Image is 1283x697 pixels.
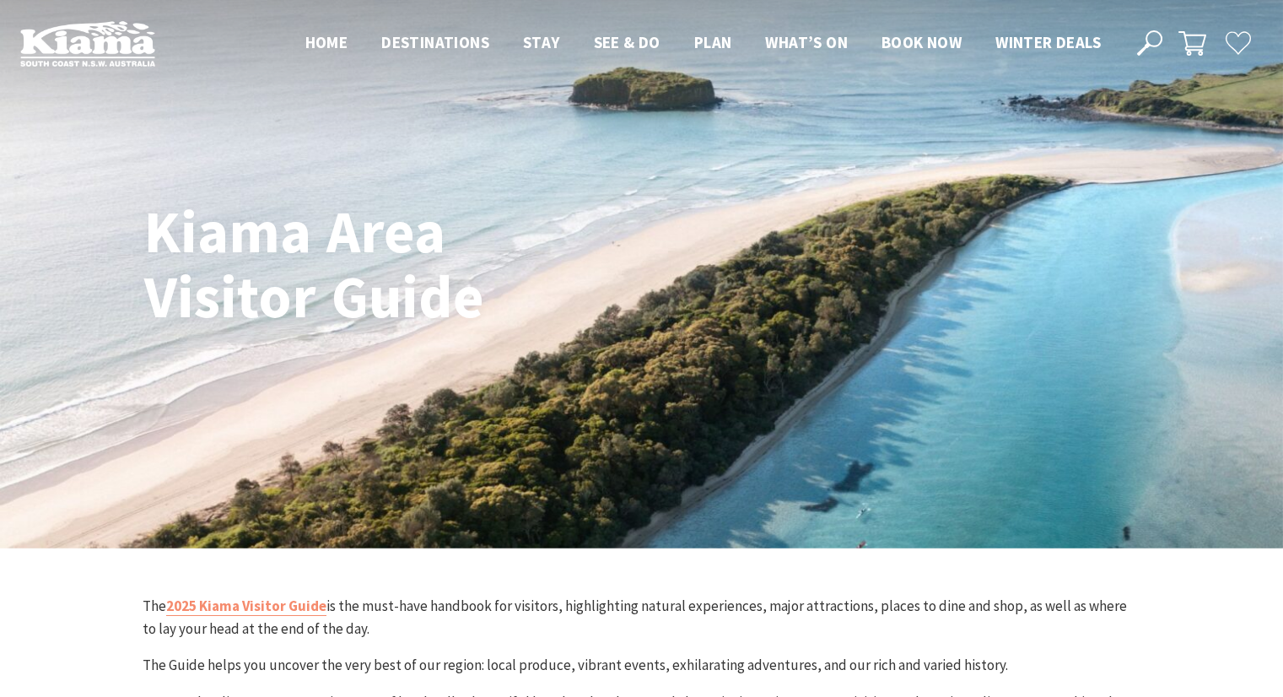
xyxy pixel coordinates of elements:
span: Stay [523,32,560,52]
span: Book now [881,32,962,52]
p: The is the must-have handbook for visitors, highlighting natural experiences, major attractions, ... [143,595,1141,640]
img: Kiama Logo [20,20,155,67]
span: See & Do [594,32,660,52]
p: The Guide helps you uncover the very best of our region: local produce, vibrant events, exhilarat... [143,654,1141,677]
nav: Main Menu [288,30,1118,57]
span: Plan [694,32,732,52]
span: Destinations [381,32,489,52]
span: Winter Deals [995,32,1101,52]
span: What’s On [765,32,848,52]
a: 2025 Kiama Visitor Guide [166,597,326,616]
span: Home [305,32,348,52]
h1: Kiama Area Visitor Guide [144,199,621,329]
